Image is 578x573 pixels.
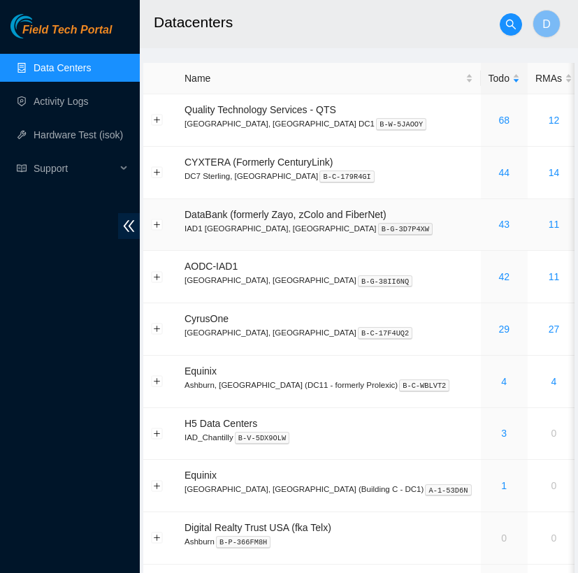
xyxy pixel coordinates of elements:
span: Equinix [185,365,217,377]
a: 0 [551,428,557,439]
span: CYXTERA (Formerly CenturyLink) [185,157,333,168]
a: 1 [501,480,507,491]
p: IAD_Chantilly [185,431,473,444]
kbd: B-V-5DX9OLW [235,432,290,444]
a: 12 [549,115,560,126]
a: Activity Logs [34,96,89,107]
kbd: B-G-3D7P4XW [378,223,433,235]
span: H5 Data Centers [185,418,257,429]
kbd: B-C-WBLVT2 [399,379,449,392]
kbd: B-C-179R4GI [319,171,375,183]
a: 11 [549,219,560,230]
a: 0 [551,480,557,491]
a: 4 [551,376,557,387]
a: 3 [501,428,507,439]
button: Expand row [152,376,163,387]
kbd: A-1-53D6N [425,484,471,497]
span: Field Tech Portal [22,24,112,37]
a: 0 [551,532,557,544]
a: 43 [498,219,510,230]
span: search [500,19,521,30]
p: [GEOGRAPHIC_DATA], [GEOGRAPHIC_DATA] [185,274,473,286]
p: [GEOGRAPHIC_DATA], [GEOGRAPHIC_DATA] DC1 [185,117,473,130]
p: Ashburn, [GEOGRAPHIC_DATA] (DC11 - formerly Prolexic) [185,379,473,391]
kbd: B-P-366FM8H [216,536,271,549]
a: 29 [498,324,510,335]
span: double-left [118,213,140,239]
a: 68 [498,115,510,126]
a: 0 [501,532,507,544]
p: IAD1 [GEOGRAPHIC_DATA], [GEOGRAPHIC_DATA] [185,222,473,235]
button: Expand row [152,115,163,126]
span: Support [34,154,116,182]
kbd: B-C-17F4UQ2 [358,327,413,340]
button: search [500,13,522,36]
kbd: B-G-38II6NQ [358,275,413,288]
button: Expand row [152,532,163,544]
a: 44 [498,167,510,178]
kbd: B-W-5JAOOY [376,118,426,131]
a: 4 [501,376,507,387]
span: DataBank (formerly Zayo, zColo and FiberNet) [185,209,386,220]
button: D [533,10,561,38]
a: 42 [498,271,510,282]
p: Ashburn [185,535,473,548]
button: Expand row [152,480,163,491]
a: 11 [549,271,560,282]
a: Data Centers [34,62,91,73]
span: read [17,164,27,173]
a: 14 [549,167,560,178]
button: Expand row [152,428,163,439]
span: CyrusOne [185,313,229,324]
button: Expand row [152,167,163,178]
span: AODC-IAD1 [185,261,238,272]
p: DC7 Sterling, [GEOGRAPHIC_DATA] [185,170,473,182]
span: D [542,15,551,33]
a: 27 [549,324,560,335]
span: Quality Technology Services - QTS [185,104,336,115]
a: Akamai TechnologiesField Tech Portal [10,25,112,43]
img: Akamai Technologies [10,14,71,38]
button: Expand row [152,219,163,230]
span: Digital Realty Trust USA (fka Telx) [185,522,331,533]
button: Expand row [152,271,163,282]
a: Hardware Test (isok) [34,129,123,140]
p: [GEOGRAPHIC_DATA], [GEOGRAPHIC_DATA] [185,326,473,339]
span: Equinix [185,470,217,481]
button: Expand row [152,324,163,335]
p: [GEOGRAPHIC_DATA], [GEOGRAPHIC_DATA] (Building C - DC1) [185,483,473,495]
